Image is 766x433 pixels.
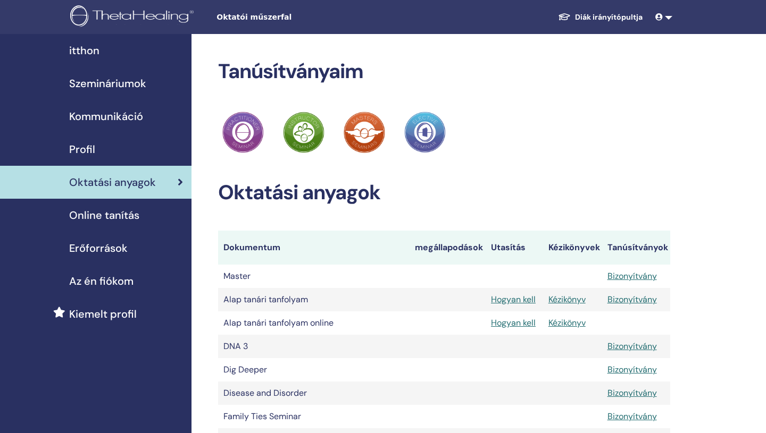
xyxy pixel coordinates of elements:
img: logo.png [70,5,197,29]
img: Practitioner [283,112,324,153]
img: Practitioner [222,112,264,153]
td: DNA 3 [218,335,410,358]
span: Oktatói műszerfal [217,12,376,23]
th: Tanúsítványok [602,231,670,265]
img: Practitioner [344,112,385,153]
span: Az én fiókom [69,273,134,289]
td: Alap tanári tanfolyam online [218,311,410,335]
a: Diák irányítópultja [549,7,651,27]
td: Disease and Disorder [218,381,410,405]
img: Practitioner [404,112,446,153]
a: Bizonyítvány [607,341,657,352]
td: Dig Deeper [218,358,410,381]
th: megállapodások [410,231,486,265]
span: itthon [69,43,99,58]
a: Kézikönyv [548,294,586,305]
h2: Tanúsítványaim [218,60,670,84]
td: Master [218,265,410,288]
a: Hogyan kell [491,294,536,305]
a: Hogyan kell [491,317,536,328]
a: Kézikönyv [548,317,586,328]
a: Bizonyítvány [607,364,657,375]
span: Online tanítás [69,207,139,223]
a: Bizonyítvány [607,294,657,305]
img: graduation-cap-white.svg [558,12,571,21]
span: Oktatási anyagok [69,174,156,190]
span: Erőforrások [69,240,128,256]
h2: Oktatási anyagok [218,181,670,205]
a: Bizonyítvány [607,270,657,282]
td: Family Ties Seminar [218,405,410,428]
a: Bizonyítvány [607,411,657,422]
span: Kiemelt profil [69,306,137,322]
span: Szemináriumok [69,75,146,91]
span: Kommunikáció [69,108,143,124]
a: Bizonyítvány [607,387,657,398]
span: Profil [69,141,95,157]
td: Alap tanári tanfolyam [218,288,410,311]
th: Utasítás [486,231,543,265]
th: Dokumentum [218,231,410,265]
th: Kézikönyvek [543,231,602,265]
